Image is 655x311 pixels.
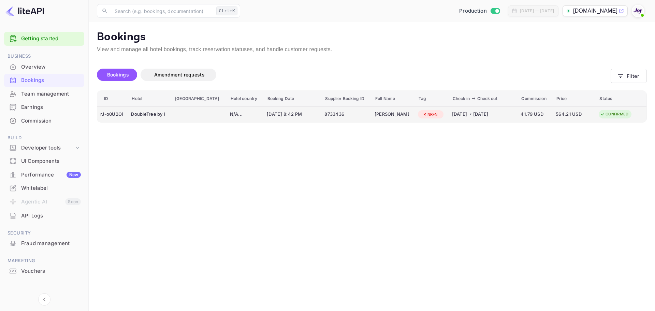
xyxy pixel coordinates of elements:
[4,155,84,168] div: UI Components
[230,111,261,118] div: N/A ...
[107,72,129,77] span: Bookings
[4,168,84,182] div: PerformanceNew
[4,182,84,195] div: Whitelabel
[4,60,84,73] a: Overview
[521,111,549,118] span: 41.79 USD
[4,74,84,86] a: Bookings
[518,91,552,107] th: Commission
[4,53,84,60] span: Business
[418,110,442,119] div: NRFN
[4,155,84,167] a: UI Components
[4,257,84,265] span: Marketing
[97,91,128,107] th: ID
[97,30,647,44] p: Bookings
[21,103,81,111] div: Earnings
[4,101,84,114] div: Earnings
[131,109,165,120] div: DoubleTree by Hilton Boston North Shore
[4,32,84,46] div: Getting started
[21,171,81,179] div: Performance
[4,142,84,154] div: Developer tools
[596,110,633,118] div: CONFIRMED
[4,265,84,277] a: Vouchers
[4,237,84,250] a: Fraud management
[111,4,214,18] input: Search (e.g. bookings, documentation)
[611,69,647,83] button: Filter
[573,7,617,15] p: [DOMAIN_NAME]
[21,117,81,125] div: Commission
[4,229,84,237] span: Security
[128,91,171,107] th: Hotel
[4,265,84,278] div: Vouchers
[171,91,227,107] th: [GEOGRAPHIC_DATA]
[4,134,84,142] span: Build
[97,91,646,123] table: booking table
[97,69,611,81] div: account-settings tabs
[264,91,322,107] th: Booking Date
[4,87,84,101] div: Team management
[21,35,81,43] a: Getting started
[21,267,81,275] div: Vouchers
[154,72,205,77] span: Amendment requests
[4,209,84,223] div: API Logs
[4,74,84,87] div: Bookings
[520,8,554,14] div: [DATE] — [DATE]
[4,60,84,74] div: Overview
[230,109,261,120] div: N/A
[453,95,514,103] span: Check in Check out
[456,7,503,15] div: Switch to Sandbox mode
[553,91,596,107] th: Price
[324,109,368,120] div: 8733436
[21,76,81,84] div: Bookings
[4,209,84,222] a: API Logs
[21,240,81,248] div: Fraud management
[372,91,415,107] th: Full Name
[596,91,646,107] th: Status
[4,101,84,113] a: Earnings
[5,5,44,16] img: LiteAPI logo
[97,45,647,54] p: View and manage all hotel bookings, track reservation statuses, and handle customer requests.
[21,184,81,192] div: Whitelabel
[321,91,372,107] th: Supplier Booking ID
[227,91,264,107] th: Hotel country
[4,114,84,128] div: Commission
[21,144,74,152] div: Developer tools
[216,6,237,15] div: Ctrl+K
[375,109,409,120] div: Eric Qiu
[452,111,510,118] div: [DATE] [DATE]
[21,212,81,220] div: API Logs
[4,87,84,100] a: Team management
[459,7,487,15] span: Production
[4,182,84,194] a: Whitelabel
[21,157,81,165] div: UI Components
[632,5,643,16] img: With Joy
[4,114,84,127] a: Commission
[21,90,81,98] div: Team management
[415,91,449,107] th: Tag
[38,293,50,306] button: Collapse navigation
[67,172,81,178] div: New
[21,63,81,71] div: Overview
[100,109,125,120] div: rJ-o0U2Oi
[4,168,84,181] a: PerformanceNew
[556,111,590,118] span: 564.21 USD
[267,111,315,118] span: [DATE] 8:42 PM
